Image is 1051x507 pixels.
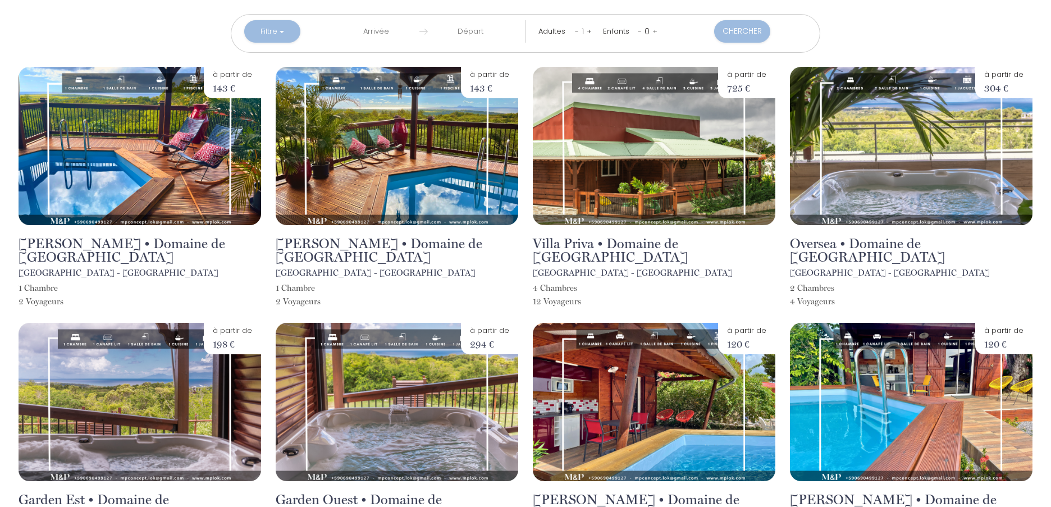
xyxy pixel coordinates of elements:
span: s [831,296,835,307]
p: à partir de [727,69,766,80]
input: Départ [428,20,514,43]
p: 120 € [984,336,1023,352]
p: à partir de [727,325,766,336]
a: - [575,26,579,36]
div: 1 [579,22,587,40]
span: s [831,283,834,293]
p: 294 € [470,336,509,352]
img: rental-image [533,323,775,481]
p: 304 € [984,80,1023,96]
span: s [574,283,577,293]
h2: Villa Priva • Domaine de [GEOGRAPHIC_DATA] [533,237,775,264]
p: 143 € [213,80,252,96]
img: rental-image [276,323,518,481]
h2: [PERSON_NAME] • Domaine de [GEOGRAPHIC_DATA] [19,237,261,264]
p: à partir de [984,325,1023,336]
p: 2 Chambre [790,281,835,295]
img: rental-image [533,67,775,225]
img: rental-image [790,323,1032,481]
p: 12 Voyageur [533,295,581,308]
p: [GEOGRAPHIC_DATA] - [GEOGRAPHIC_DATA] [19,266,218,280]
p: à partir de [213,69,252,80]
p: 725 € [727,80,766,96]
p: 198 € [213,336,252,352]
p: [GEOGRAPHIC_DATA] - [GEOGRAPHIC_DATA] [533,266,733,280]
p: à partir de [984,69,1023,80]
button: Filtre [244,20,300,43]
h2: Oversea • Domaine de [GEOGRAPHIC_DATA] [790,237,1032,264]
p: à partir de [213,325,252,336]
img: rental-image [790,67,1032,225]
p: 2 Voyageur [19,295,63,308]
input: Arrivée [333,20,419,43]
p: 2 Voyageur [276,295,321,308]
p: 4 Chambre [533,281,581,295]
div: 0 [642,22,652,40]
p: 120 € [727,336,766,352]
img: rental-image [19,67,261,225]
p: [GEOGRAPHIC_DATA] - [GEOGRAPHIC_DATA] [276,266,476,280]
a: + [587,26,592,36]
img: guests [419,28,428,36]
div: Adultes [538,26,569,37]
p: à partir de [470,325,509,336]
span: s [578,296,581,307]
img: rental-image [276,67,518,225]
div: Enfants [603,26,633,37]
span: s [60,296,63,307]
p: [GEOGRAPHIC_DATA] - [GEOGRAPHIC_DATA] [790,266,990,280]
p: 4 Voyageur [790,295,835,308]
p: 1 Chambre [19,281,63,295]
p: 1 Chambre [276,281,321,295]
a: + [652,26,657,36]
p: à partir de [470,69,509,80]
button: Chercher [714,20,770,43]
h2: [PERSON_NAME] • Domaine de [GEOGRAPHIC_DATA] [276,237,518,264]
a: - [638,26,642,36]
img: rental-image [19,323,261,481]
span: s [317,296,321,307]
p: 143 € [470,80,509,96]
